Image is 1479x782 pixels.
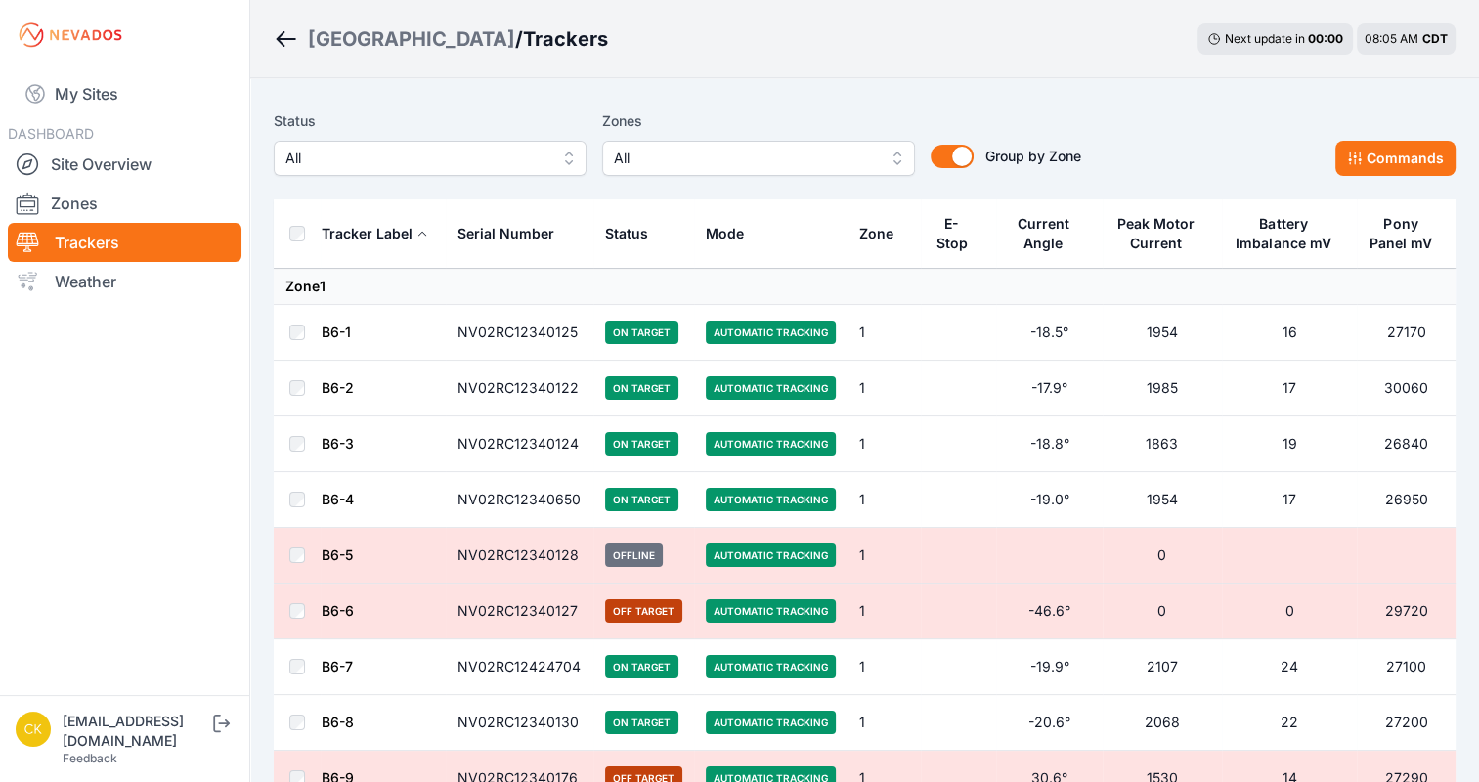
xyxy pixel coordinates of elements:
td: 2107 [1103,639,1222,695]
div: [EMAIL_ADDRESS][DOMAIN_NAME] [63,712,209,751]
td: 26950 [1357,472,1456,528]
td: 30060 [1357,361,1456,416]
td: -18.8° [996,416,1102,472]
span: On Target [605,432,678,456]
button: Peak Motor Current [1114,200,1210,267]
td: Zone 1 [274,269,1456,305]
td: 1863 [1103,416,1222,472]
div: Zone [859,224,893,243]
a: B6-8 [322,714,354,730]
td: 0 [1103,584,1222,639]
td: NV02RC12340130 [446,695,593,751]
td: 19 [1222,416,1358,472]
td: 27200 [1357,695,1456,751]
span: Group by Zone [985,148,1081,164]
a: B6-4 [322,491,354,507]
span: Automatic Tracking [706,655,836,678]
td: 1985 [1103,361,1222,416]
td: 26840 [1357,416,1456,472]
img: ckent@prim.com [16,712,51,747]
div: Current Angle [1008,214,1078,253]
button: Current Angle [1008,200,1090,267]
span: Off Target [605,599,682,623]
td: 17 [1222,361,1358,416]
td: 1 [848,305,921,361]
button: Tracker Label [322,210,428,257]
button: Serial Number [457,210,570,257]
span: Next update in [1225,31,1305,46]
td: 27100 [1357,639,1456,695]
span: Automatic Tracking [706,711,836,734]
div: Tracker Label [322,224,413,243]
span: On Target [605,711,678,734]
span: Automatic Tracking [706,599,836,623]
td: -17.9° [996,361,1102,416]
label: Status [274,109,587,133]
h3: Trackers [523,25,608,53]
td: 0 [1222,584,1358,639]
td: 1 [848,584,921,639]
td: NV02RC12340127 [446,584,593,639]
button: Mode [706,210,760,257]
td: 1 [848,639,921,695]
span: Automatic Tracking [706,376,836,400]
a: Site Overview [8,145,241,184]
button: All [274,141,587,176]
td: 1 [848,695,921,751]
a: B6-1 [322,324,351,340]
a: B6-6 [322,602,354,619]
td: NV02RC12340650 [446,472,593,528]
span: 08:05 AM [1365,31,1418,46]
td: NV02RC12340128 [446,528,593,584]
span: On Target [605,488,678,511]
td: 24 [1222,639,1358,695]
span: All [285,147,547,170]
div: 00 : 00 [1308,31,1343,47]
button: Zone [859,210,909,257]
td: -18.5° [996,305,1102,361]
span: DASHBOARD [8,125,94,142]
div: Mode [706,224,744,243]
td: -19.9° [996,639,1102,695]
button: Pony Panel mV [1369,200,1444,267]
td: 1 [848,472,921,528]
td: 2068 [1103,695,1222,751]
td: 1 [848,416,921,472]
div: Battery Imbalance mV [1234,214,1333,253]
span: All [614,147,876,170]
td: 17 [1222,472,1358,528]
div: Serial Number [457,224,554,243]
span: CDT [1422,31,1448,46]
a: B6-2 [322,379,354,396]
span: On Target [605,321,678,344]
a: [GEOGRAPHIC_DATA] [308,25,515,53]
td: 1 [848,528,921,584]
td: 22 [1222,695,1358,751]
td: 1 [848,361,921,416]
button: E-Stop [933,200,984,267]
a: B6-5 [322,546,353,563]
td: 0 [1103,528,1222,584]
div: Pony Panel mV [1369,214,1432,253]
div: E-Stop [933,214,971,253]
td: NV02RC12340122 [446,361,593,416]
span: Automatic Tracking [706,488,836,511]
td: NV02RC12424704 [446,639,593,695]
td: -46.6° [996,584,1102,639]
a: Zones [8,184,241,223]
td: 1954 [1103,472,1222,528]
button: Commands [1335,141,1456,176]
a: Weather [8,262,241,301]
td: 29720 [1357,584,1456,639]
a: Trackers [8,223,241,262]
label: Zones [602,109,915,133]
td: NV02RC12340124 [446,416,593,472]
td: -20.6° [996,695,1102,751]
td: NV02RC12340125 [446,305,593,361]
span: Automatic Tracking [706,432,836,456]
button: All [602,141,915,176]
button: Battery Imbalance mV [1234,200,1346,267]
td: 1954 [1103,305,1222,361]
span: On Target [605,655,678,678]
